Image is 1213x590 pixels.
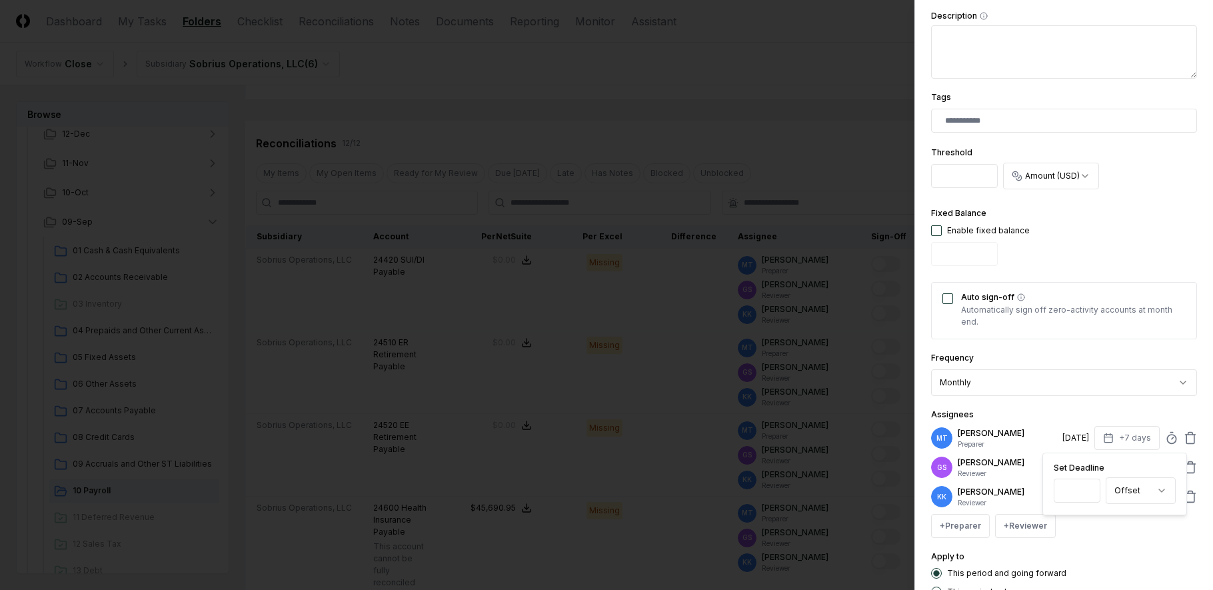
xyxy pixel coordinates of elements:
[931,12,1197,20] label: Description
[958,498,1057,508] p: Reviewer
[1094,426,1160,450] button: +7 days
[931,409,974,419] label: Assignees
[1054,464,1176,472] label: Set Deadline
[937,463,946,473] span: GS
[958,439,1057,449] p: Preparer
[995,514,1056,538] button: +Reviewer
[958,427,1057,439] p: [PERSON_NAME]
[947,225,1030,237] div: Enable fixed balance
[958,469,1057,479] p: Reviewer
[961,293,1186,301] label: Auto sign-off
[931,92,951,102] label: Tags
[931,514,990,538] button: +Preparer
[931,208,986,218] label: Fixed Balance
[931,353,974,363] label: Frequency
[980,12,988,20] button: Description
[1017,293,1025,301] button: Auto sign-off
[1062,432,1089,444] div: [DATE]
[947,569,1066,577] label: This period and going forward
[958,486,1057,498] p: [PERSON_NAME]
[931,551,964,561] label: Apply to
[958,457,1057,469] p: [PERSON_NAME]
[937,492,946,502] span: KK
[961,304,1186,328] p: Automatically sign off zero-activity accounts at month end.
[931,147,972,157] label: Threshold
[936,433,948,443] span: MT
